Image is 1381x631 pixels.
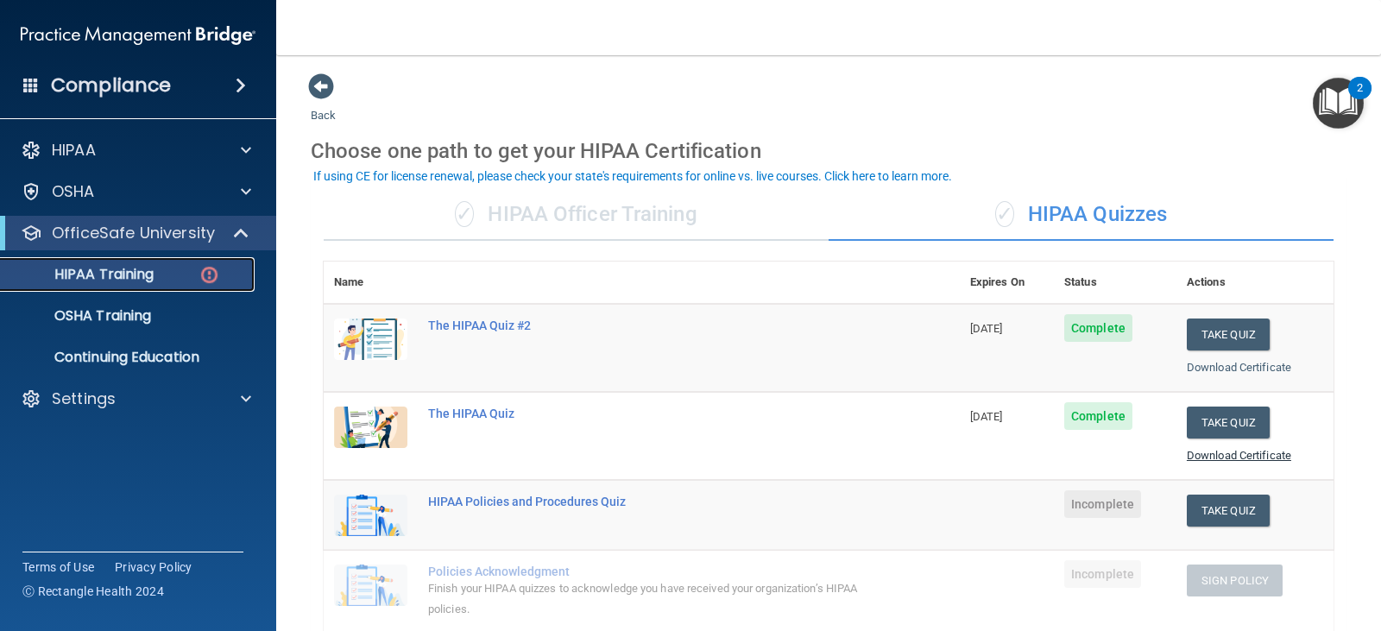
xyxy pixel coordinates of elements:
[324,189,829,241] div: HIPAA Officer Training
[1187,495,1270,527] button: Take Quiz
[1187,361,1291,374] a: Download Certificate
[52,181,95,202] p: OSHA
[428,495,873,508] div: HIPAA Policies and Procedures Quiz
[21,223,250,243] a: OfficeSafe University
[11,266,154,283] p: HIPAA Training
[428,319,873,332] div: The HIPAA Quiz #2
[1064,560,1141,588] span: Incomplete
[52,140,96,161] p: HIPAA
[21,388,251,409] a: Settings
[1054,262,1176,304] th: Status
[21,181,251,202] a: OSHA
[22,558,94,576] a: Terms of Use
[115,558,192,576] a: Privacy Policy
[1187,319,1270,350] button: Take Quiz
[1064,490,1141,518] span: Incomplete
[428,578,873,620] div: Finish your HIPAA quizzes to acknowledge you have received your organization’s HIPAA policies.
[311,88,336,122] a: Back
[21,18,255,53] img: PMB logo
[199,264,220,286] img: danger-circle.6113f641.png
[1313,78,1364,129] button: Open Resource Center, 2 new notifications
[1176,262,1334,304] th: Actions
[428,565,873,578] div: Policies Acknowledgment
[311,167,955,185] button: If using CE for license renewal, please check your state's requirements for online vs. live cours...
[11,307,151,325] p: OSHA Training
[829,189,1334,241] div: HIPAA Quizzes
[455,201,474,227] span: ✓
[970,410,1003,423] span: [DATE]
[313,170,952,182] div: If using CE for license renewal, please check your state's requirements for online vs. live cours...
[51,73,171,98] h4: Compliance
[21,140,251,161] a: HIPAA
[311,126,1346,176] div: Choose one path to get your HIPAA Certification
[428,407,873,420] div: The HIPAA Quiz
[1064,402,1132,430] span: Complete
[52,388,116,409] p: Settings
[1187,407,1270,439] button: Take Quiz
[52,223,215,243] p: OfficeSafe University
[1295,520,1360,585] iframe: Drift Widget Chat Controller
[995,201,1014,227] span: ✓
[22,583,164,600] span: Ⓒ Rectangle Health 2024
[11,349,247,366] p: Continuing Education
[1357,88,1363,110] div: 2
[1064,314,1132,342] span: Complete
[324,262,418,304] th: Name
[960,262,1054,304] th: Expires On
[1187,565,1283,596] button: Sign Policy
[970,322,1003,335] span: [DATE]
[1187,449,1291,462] a: Download Certificate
